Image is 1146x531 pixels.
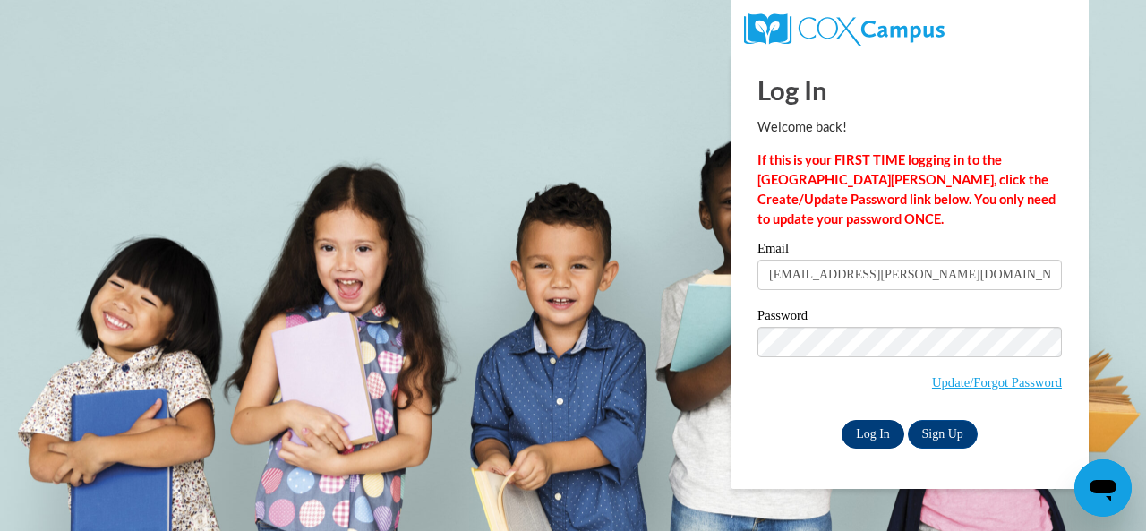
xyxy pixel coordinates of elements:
[757,309,1062,327] label: Password
[757,152,1056,227] strong: If this is your FIRST TIME logging in to the [GEOGRAPHIC_DATA][PERSON_NAME], click the Create/Upd...
[932,375,1062,390] a: Update/Forgot Password
[1074,459,1132,517] iframe: Button to launch messaging window
[757,242,1062,260] label: Email
[757,72,1062,108] h1: Log In
[744,13,945,46] img: COX Campus
[908,420,978,449] a: Sign Up
[757,117,1062,137] p: Welcome back!
[842,420,904,449] input: Log In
